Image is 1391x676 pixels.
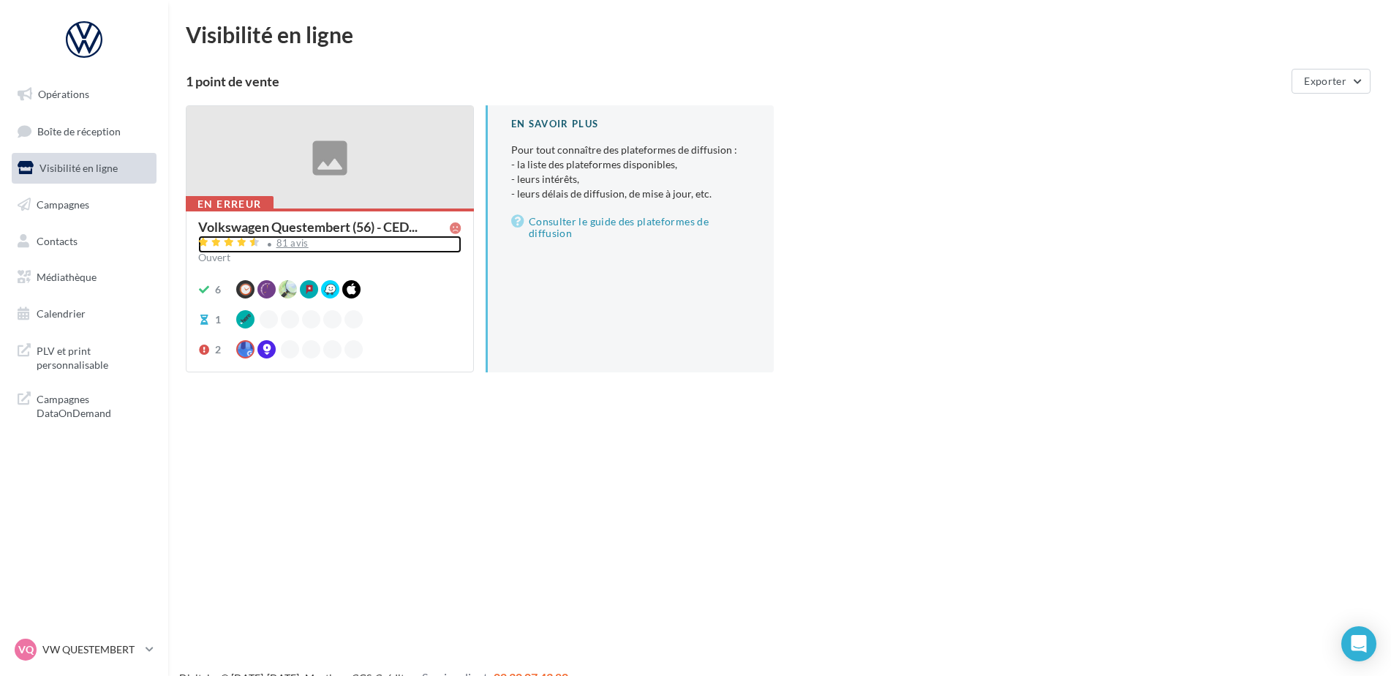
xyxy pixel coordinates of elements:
[186,23,1373,45] div: Visibilité en ligne
[215,342,221,357] div: 2
[38,88,89,100] span: Opérations
[18,642,34,657] span: VQ
[1292,69,1371,94] button: Exporter
[1304,75,1346,87] span: Exporter
[37,234,78,247] span: Contacts
[511,117,750,131] div: En savoir plus
[9,116,159,147] a: Boîte de réception
[215,312,221,327] div: 1
[215,282,221,297] div: 6
[276,239,309,248] div: 81 avis
[37,389,151,421] span: Campagnes DataOnDemand
[198,236,461,253] a: 81 avis
[511,213,750,242] a: Consulter le guide des plateformes de diffusion
[37,271,97,283] span: Médiathèque
[39,162,118,174] span: Visibilité en ligne
[511,143,750,201] p: Pour tout connaître des plateformes de diffusion :
[9,335,159,378] a: PLV et print personnalisable
[511,172,750,187] li: - leurs intérêts,
[37,124,121,137] span: Boîte de réception
[1341,626,1376,661] div: Open Intercom Messenger
[9,298,159,329] a: Calendrier
[511,187,750,201] li: - leurs délais de diffusion, de mise à jour, etc.
[42,642,140,657] p: VW QUESTEMBERT
[511,157,750,172] li: - la liste des plateformes disponibles,
[37,198,89,211] span: Campagnes
[186,196,274,212] div: En erreur
[9,226,159,257] a: Contacts
[37,307,86,320] span: Calendrier
[9,153,159,184] a: Visibilité en ligne
[9,262,159,293] a: Médiathèque
[198,251,230,263] span: Ouvert
[12,636,157,664] a: VQ VW QUESTEMBERT
[198,220,418,233] span: Volkswagen Questembert (56) - CED...
[9,383,159,427] a: Campagnes DataOnDemand
[37,341,151,372] span: PLV et print personnalisable
[9,189,159,220] a: Campagnes
[9,79,159,110] a: Opérations
[186,75,1286,88] div: 1 point de vente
